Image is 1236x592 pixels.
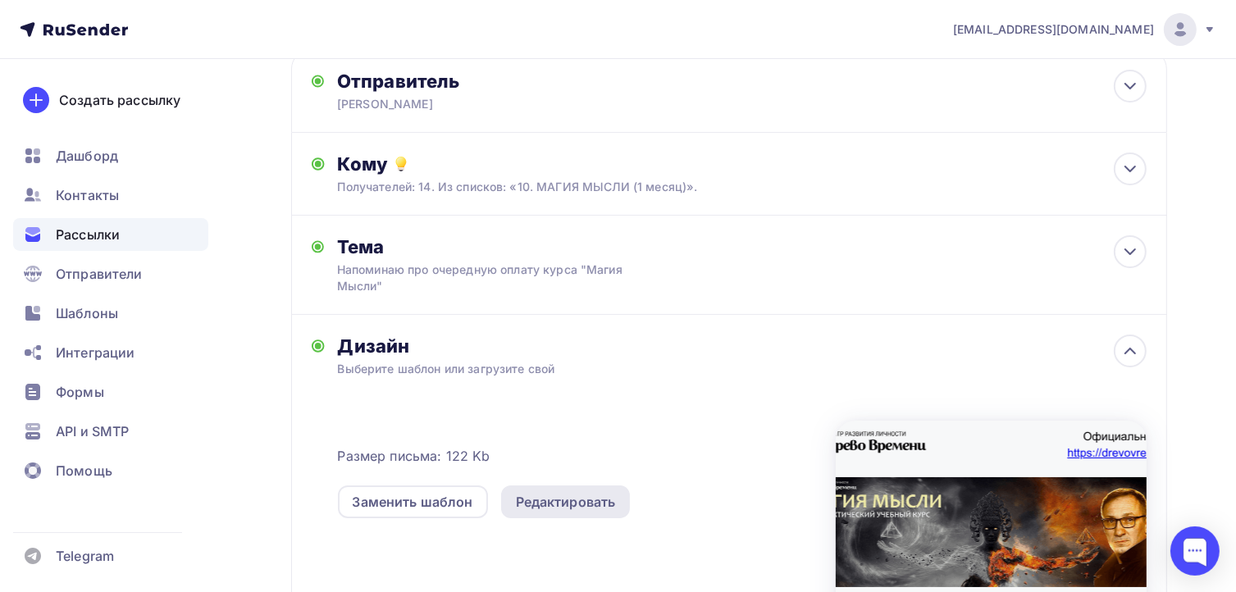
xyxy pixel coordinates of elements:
[56,146,118,166] span: Дашборд
[56,461,112,480] span: Помощь
[953,13,1216,46] a: [EMAIL_ADDRESS][DOMAIN_NAME]
[953,21,1154,38] span: [EMAIL_ADDRESS][DOMAIN_NAME]
[337,70,692,93] div: Отправитель
[56,546,114,566] span: Telegram
[337,262,629,294] div: Напоминаю про очередную оплату курса "Магия Мысли"
[56,421,129,441] span: API и SMTP
[337,96,657,112] div: [PERSON_NAME]
[516,492,616,512] div: Редактировать
[338,446,490,466] span: Размер письма: 122 Kb
[13,257,208,290] a: Отправители
[13,218,208,251] a: Рассылки
[56,225,120,244] span: Рассылки
[56,343,135,362] span: Интеграции
[59,90,180,110] div: Создать рассылку
[13,376,208,408] a: Формы
[337,235,661,258] div: Тема
[338,335,1147,357] div: Дизайн
[13,297,208,330] a: Шаблоны
[338,153,1147,175] div: Кому
[56,382,104,402] span: Формы
[338,179,1066,195] div: Получателей: 14. Из списков: «10. МАГИЯ МЫСЛИ (1 месяц)».
[13,139,208,172] a: Дашборд
[353,492,473,512] div: Заменить шаблон
[56,185,119,205] span: Контакты
[338,361,1066,377] div: Выберите шаблон или загрузите свой
[56,303,118,323] span: Шаблоны
[13,179,208,212] a: Контакты
[56,264,143,284] span: Отправители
